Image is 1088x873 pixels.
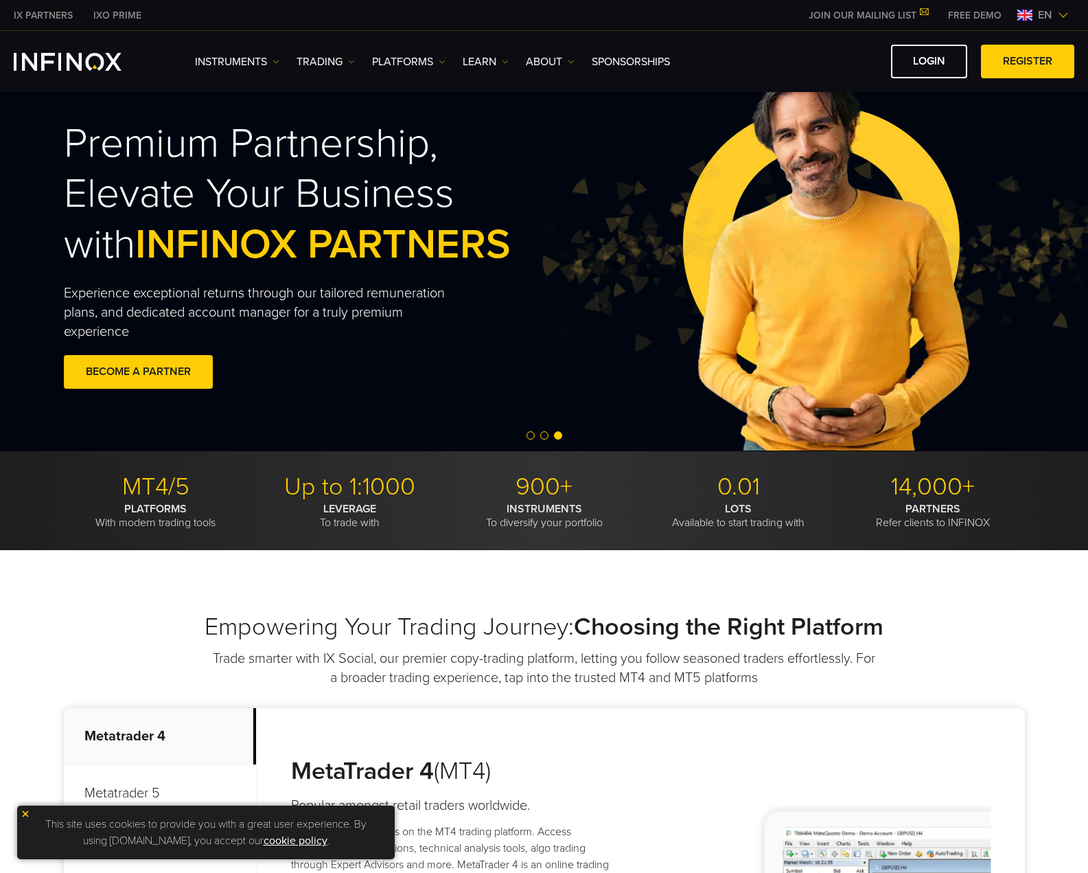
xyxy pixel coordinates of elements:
p: 900+ [452,472,636,502]
a: SPONSORSHIPS [592,54,670,70]
p: MT4/5 [64,472,248,502]
span: Go to slide 2 [540,431,548,440]
p: Experience exceptional returns through our tailored remuneration plans, and dedicated account man... [64,284,472,341]
p: With modern trading tools [64,502,248,530]
p: 0.01 [647,472,831,502]
a: cookie policy [264,834,327,848]
a: LOGIN [891,45,967,78]
a: INFINOX [83,8,152,23]
span: Go to slide 3 [554,431,562,440]
strong: PARTNERS [905,502,960,516]
span: Go to slide 1 [526,431,535,440]
h2: Premium Partnership, Elevate Your Business with [64,119,573,270]
span: en [1032,7,1058,23]
a: BECOME A PARTNER [64,355,213,389]
p: Metatrader 5 [64,765,256,822]
a: Instruments [195,54,279,70]
p: Up to 1:1000 [258,472,442,502]
a: INFINOX [3,8,83,23]
a: JOIN OUR MAILING LIST [798,10,938,21]
p: Refer clients to INFINOX [841,502,1025,530]
p: To diversify your portfolio [452,502,636,530]
h4: Popular amongst retail traders worldwide. [291,796,618,815]
a: INFINOX Logo [14,53,154,71]
strong: LOTS [725,502,752,516]
p: 14,000+ [841,472,1025,502]
p: Trade smarter with IX Social, our premier copy-trading platform, letting you follow seasoned trad... [211,649,877,688]
img: yellow close icon [21,809,30,819]
strong: INSTRUMENTS [507,502,582,516]
a: REGISTER [981,45,1074,78]
p: This site uses cookies to provide you with a great user experience. By using [DOMAIN_NAME], you a... [24,813,388,852]
a: TRADING [297,54,355,70]
a: PLATFORMS [372,54,445,70]
strong: MetaTrader 4 [291,756,434,786]
p: Metatrader 4 [64,708,256,765]
p: To trade with [258,502,442,530]
span: INFINOX PARTNERS [135,220,511,269]
strong: Choosing the Right Platform [574,612,883,642]
strong: LEVERAGE [323,502,376,516]
strong: PLATFORMS [124,502,187,516]
a: ABOUT [526,54,575,70]
p: Available to start trading with [647,502,831,530]
h3: (MT4) [291,756,618,786]
a: Learn [463,54,509,70]
h2: Empowering Your Trading Journey: [64,612,1025,642]
a: INFINOX MENU [938,8,1012,23]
